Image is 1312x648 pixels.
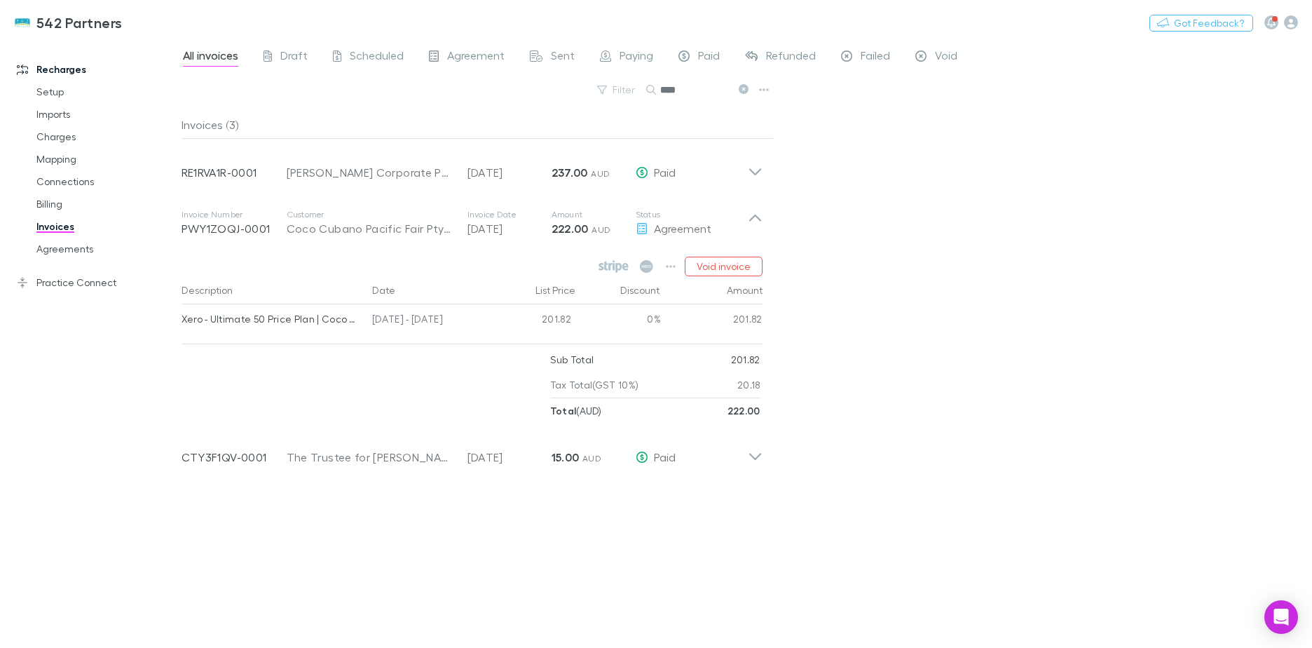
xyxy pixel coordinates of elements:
[467,449,552,466] p: [DATE]
[685,257,763,276] button: Void invoice
[654,450,676,464] span: Paid
[766,48,816,67] span: Refunded
[287,449,453,466] div: The Trustee for [PERSON_NAME] Corporate Executive Trust
[550,347,594,372] p: Sub Total
[22,215,189,238] a: Invoices
[552,209,636,220] p: Amount
[6,6,131,39] a: 542 Partners
[550,398,602,424] p: ( AUD )
[182,220,287,237] p: PWY1ZOQJ-0001
[280,48,308,67] span: Draft
[350,48,404,67] span: Scheduled
[182,304,362,334] div: Xero - Ultimate 50 Price Plan | Coco Cubano Pacific Fair Pty Ltd
[550,405,577,417] strong: Total
[467,164,552,181] p: [DATE]
[493,304,577,338] div: 201.82
[367,304,493,338] div: [DATE] - [DATE]
[170,139,774,195] div: RE1RVA1R-0001[PERSON_NAME] Corporate Pty Limited[DATE]237.00 AUDPaid
[14,14,31,31] img: 542 Partners's Logo
[552,222,589,236] strong: 222.00
[661,304,763,338] div: 201.82
[183,48,238,67] span: All invoices
[552,450,580,464] strong: 15.00
[620,48,653,67] span: Paying
[654,222,711,235] span: Agreement
[727,405,760,417] strong: 222.00
[861,48,890,67] span: Failed
[551,48,575,67] span: Sent
[182,164,287,181] p: RE1RVA1R-0001
[467,209,552,220] p: Invoice Date
[731,347,760,372] p: 201.82
[591,168,610,179] span: AUD
[22,170,189,193] a: Connections
[636,209,748,220] p: Status
[182,449,287,466] p: CTY3F1QV-0001
[592,224,610,235] span: AUD
[22,148,189,170] a: Mapping
[170,195,774,251] div: Invoice NumberPWY1ZOQJ-0001CustomerCoco Cubano Pacific Fair Pty. Ltd.Invoice Date[DATE]Amount222....
[3,58,189,81] a: Recharges
[22,81,189,103] a: Setup
[577,304,661,338] div: 0%
[22,238,189,260] a: Agreements
[447,48,505,67] span: Agreement
[287,164,453,181] div: [PERSON_NAME] Corporate Pty Limited
[737,372,760,398] p: 20.18
[582,453,601,464] span: AUD
[1264,600,1298,634] div: Open Intercom Messenger
[182,209,287,220] p: Invoice Number
[935,48,957,67] span: Void
[22,126,189,148] a: Charges
[698,48,720,67] span: Paid
[552,166,588,180] strong: 237.00
[287,209,453,220] p: Customer
[1149,15,1253,32] button: Got Feedback?
[590,81,643,98] button: Filter
[467,220,552,237] p: [DATE]
[287,220,453,237] div: Coco Cubano Pacific Fair Pty. Ltd.
[170,424,774,480] div: CTY3F1QV-0001The Trustee for [PERSON_NAME] Corporate Executive Trust[DATE]15.00 AUDPaid
[3,271,189,294] a: Practice Connect
[550,372,639,398] p: Tax Total (GST 10%)
[36,14,123,31] h3: 542 Partners
[22,193,189,215] a: Billing
[22,103,189,126] a: Imports
[654,166,676,179] span: Paid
